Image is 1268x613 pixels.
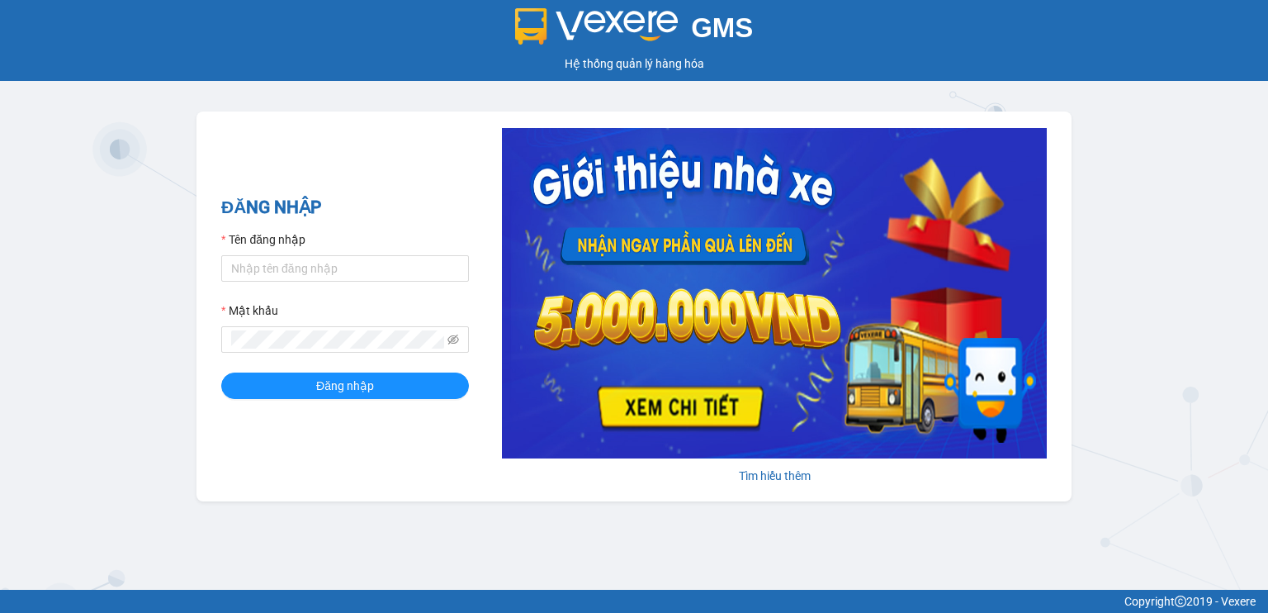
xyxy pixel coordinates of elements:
[691,12,753,43] span: GMS
[515,8,679,45] img: logo 2
[12,592,1256,611] div: Copyright 2019 - Vexere
[316,377,374,395] span: Đăng nhập
[221,194,469,221] h2: ĐĂNG NHẬP
[221,302,278,320] label: Mật khẩu
[221,255,469,282] input: Tên đăng nhập
[502,128,1047,459] img: banner-0
[221,230,305,249] label: Tên đăng nhập
[502,467,1047,485] div: Tìm hiểu thêm
[231,330,444,349] input: Mật khẩu
[447,334,459,345] span: eye-invisible
[515,25,754,38] a: GMS
[4,55,1264,73] div: Hệ thống quản lý hàng hóa
[221,373,469,399] button: Đăng nhập
[1175,596,1186,607] span: copyright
